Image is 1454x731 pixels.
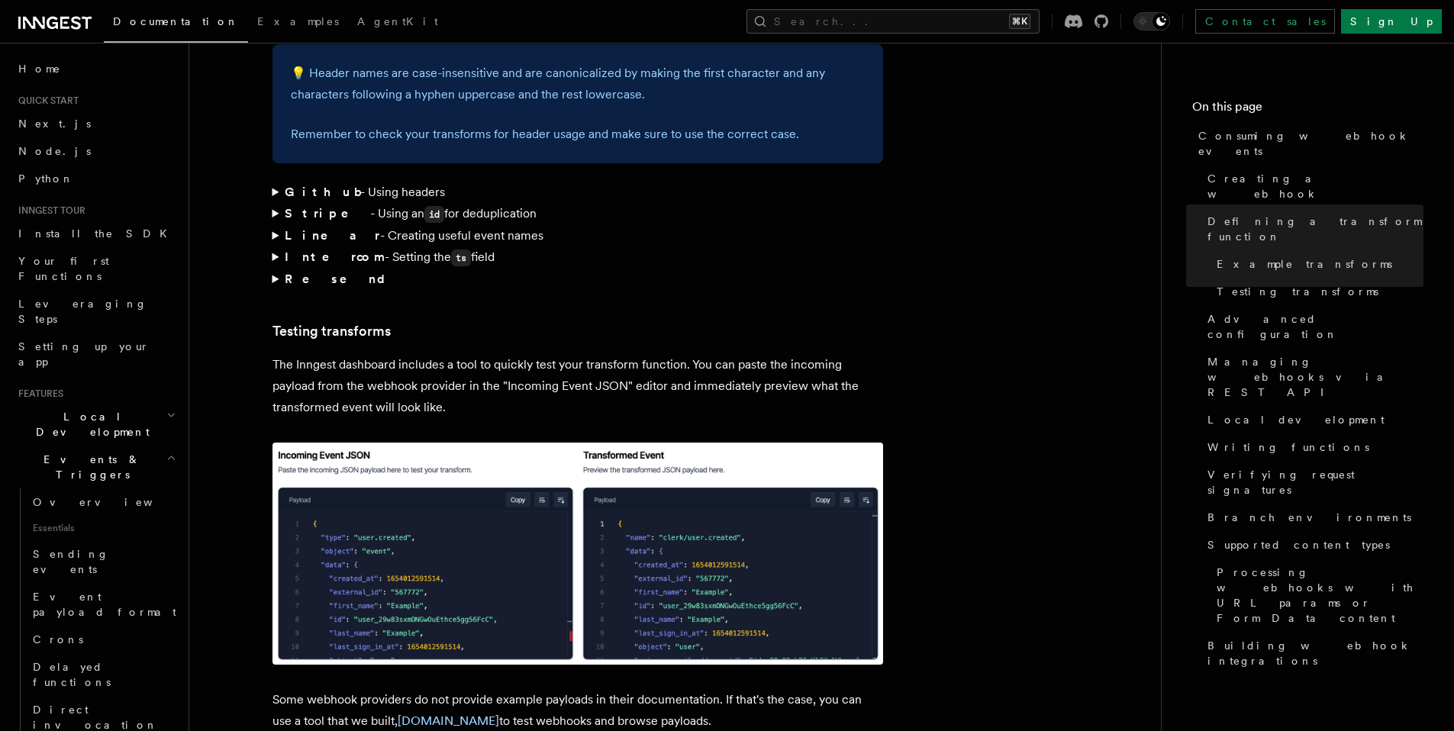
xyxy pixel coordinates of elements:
span: Building webhook integrations [1207,638,1423,668]
a: Managing webhooks via REST API [1201,348,1423,406]
a: Defining a transform function [1201,208,1423,250]
h4: On this page [1192,98,1423,122]
span: Inngest tour [12,204,85,217]
span: Consuming webhook events [1198,128,1423,159]
span: Defining a transform function [1207,214,1423,244]
span: Setting up your app [18,340,150,368]
strong: Github [285,185,360,199]
a: Testing transforms [1211,278,1423,305]
span: Advanced configuration [1207,311,1423,342]
a: Branch environments [1201,504,1423,531]
a: Processing webhooks with URL params or Form Data content [1211,559,1423,632]
kbd: ⌘K [1009,14,1030,29]
a: Crons [27,626,179,653]
span: Example transforms [1217,256,1392,272]
span: Managing webhooks via REST API [1207,354,1423,400]
summary: Linear- Creating useful event names [272,225,883,246]
span: Verifying request signatures [1207,467,1423,498]
summary: Github- Using headers [272,182,883,203]
span: Local Development [12,409,166,440]
span: Examples [257,15,339,27]
strong: Intercom [285,250,385,264]
code: ts [451,250,471,266]
span: Creating a webhook [1207,171,1423,201]
span: Direct invocation [33,704,158,731]
a: Supported content types [1201,531,1423,559]
span: Features [12,388,63,400]
a: Examples [248,5,348,41]
span: AgentKit [357,15,438,27]
span: Supported content types [1207,537,1390,552]
span: Branch environments [1207,510,1411,525]
span: Documentation [113,15,239,27]
summary: Stripe- Using anidfor deduplication [272,203,883,225]
a: Creating a webhook [1201,165,1423,208]
span: Event payload format [33,591,176,618]
span: Essentials [27,516,179,540]
a: Local development [1201,406,1423,433]
span: Events & Triggers [12,452,166,482]
code: id [424,206,444,223]
a: Event payload format [27,583,179,626]
a: Sign Up [1341,9,1442,34]
a: Testing transforms [272,320,391,342]
a: Consuming webhook events [1192,122,1423,165]
a: Install the SDK [12,220,179,247]
p: 💡 Header names are case-insensitive and are canonicalized by making the first character and any c... [291,63,865,105]
a: Example transforms [1211,250,1423,278]
a: Delayed functions [27,653,179,696]
span: Python [18,172,74,185]
a: Node.js [12,137,179,165]
span: Overview [33,496,190,508]
img: Inngest dashboard transform testing [272,443,883,664]
a: Overview [27,488,179,516]
span: Install the SDK [18,227,176,240]
span: Home [18,61,61,76]
summary: Intercom- Setting thetsfield [272,246,883,269]
button: Toggle dark mode [1133,12,1170,31]
span: Processing webhooks with URL params or Form Data content [1217,565,1423,626]
a: Writing functions [1201,433,1423,461]
strong: Stripe [285,206,370,221]
span: Delayed functions [33,661,111,688]
span: Sending events [33,548,109,575]
a: Sending events [27,540,179,583]
button: Local Development [12,403,179,446]
span: Crons [33,633,83,646]
a: Python [12,165,179,192]
button: Events & Triggers [12,446,179,488]
a: Setting up your app [12,333,179,375]
a: Verifying request signatures [1201,461,1423,504]
summary: Resend [272,269,883,290]
span: Testing transforms [1217,284,1378,299]
p: The Inngest dashboard includes a tool to quickly test your transform function. You can paste the ... [272,354,883,418]
span: Leveraging Steps [18,298,147,325]
span: Quick start [12,95,79,107]
a: Home [12,55,179,82]
span: Writing functions [1207,440,1369,455]
a: Documentation [104,5,248,43]
p: Remember to check your transforms for header usage and make sure to use the correct case. [291,124,865,145]
strong: Linear [285,228,380,243]
span: Node.js [18,145,91,157]
a: Contact sales [1195,9,1335,34]
button: Search...⌘K [746,9,1040,34]
a: Leveraging Steps [12,290,179,333]
a: AgentKit [348,5,447,41]
a: [DOMAIN_NAME] [398,713,499,728]
span: Next.js [18,118,91,130]
span: Your first Functions [18,255,109,282]
a: Your first Functions [12,247,179,290]
a: Next.js [12,110,179,137]
strong: Resend [285,272,398,286]
a: Building webhook integrations [1201,632,1423,675]
a: Advanced configuration [1201,305,1423,348]
span: Local development [1207,412,1385,427]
